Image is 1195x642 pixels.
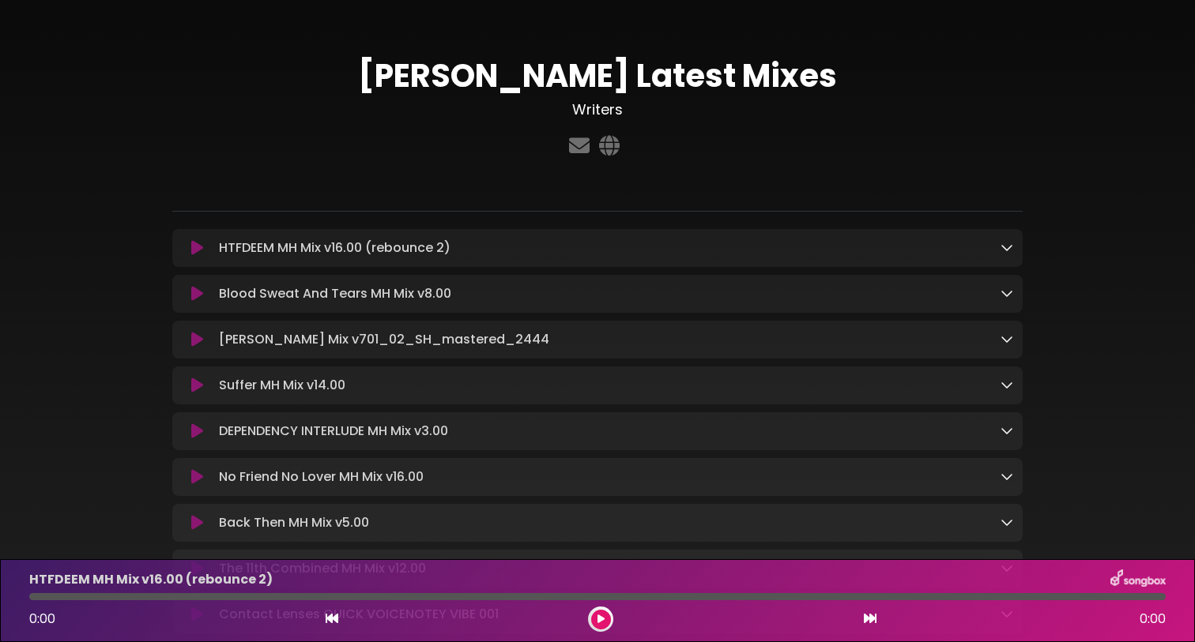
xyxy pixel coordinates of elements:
[219,330,549,349] p: [PERSON_NAME] Mix v701_02_SH_mastered_2444
[1140,610,1166,629] span: 0:00
[219,513,369,532] p: Back Then MH Mix v5.00
[219,376,345,395] p: Suffer MH Mix v14.00
[219,422,448,441] p: DEPENDENCY INTERLUDE MH Mix v3.00
[29,570,273,589] p: HTFDEEM MH Mix v16.00 (rebounce 2)
[172,101,1023,118] h3: Writers
[219,238,450,257] p: HTFDEEM MH Mix v16.00 (rebounce 2)
[219,467,424,486] p: No Friend No Lover MH Mix v16.00
[219,284,451,303] p: Blood Sweat And Tears MH Mix v8.00
[29,610,55,628] span: 0:00
[172,57,1023,95] h1: [PERSON_NAME] Latest Mixes
[1110,569,1166,590] img: songbox-logo-white.png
